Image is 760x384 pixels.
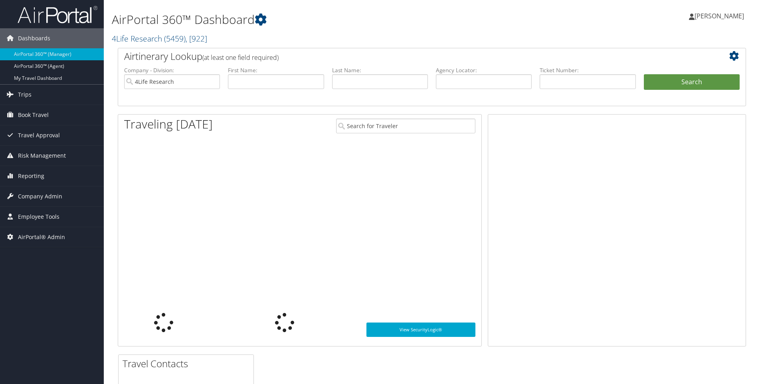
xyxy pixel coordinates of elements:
[336,119,475,133] input: Search for Traveler
[18,207,59,227] span: Employee Tools
[123,357,253,370] h2: Travel Contacts
[124,66,220,74] label: Company - Division:
[112,11,538,28] h1: AirPortal 360™ Dashboard
[18,125,60,145] span: Travel Approval
[112,33,207,44] a: 4Life Research
[124,49,687,63] h2: Airtinerary Lookup
[18,146,66,166] span: Risk Management
[18,28,50,48] span: Dashboards
[332,66,428,74] label: Last Name:
[202,53,279,62] span: (at least one field required)
[18,105,49,125] span: Book Travel
[689,4,752,28] a: [PERSON_NAME]
[18,166,44,186] span: Reporting
[436,66,532,74] label: Agency Locator:
[186,33,207,44] span: , [ 922 ]
[695,12,744,20] span: [PERSON_NAME]
[18,85,32,105] span: Trips
[18,227,65,247] span: AirPortal® Admin
[18,5,97,24] img: airportal-logo.png
[540,66,635,74] label: Ticket Number:
[164,33,186,44] span: ( 5459 )
[124,116,213,133] h1: Traveling [DATE]
[366,323,475,337] a: View SecurityLogic®
[18,186,62,206] span: Company Admin
[644,74,740,90] button: Search
[228,66,324,74] label: First Name:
